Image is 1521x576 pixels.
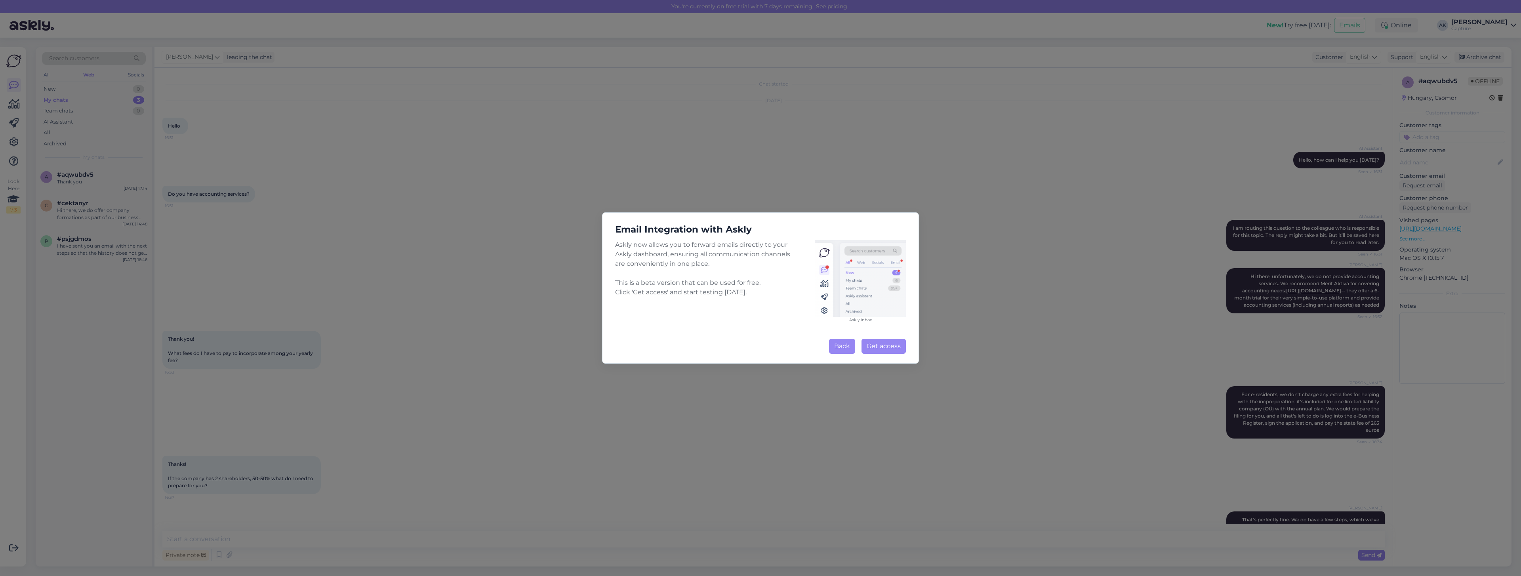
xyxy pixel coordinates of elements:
[815,317,906,323] figcaption: Askly Inbox
[867,342,901,350] span: Get access
[815,240,906,317] img: chat-inbox
[829,339,855,354] button: Back
[615,240,906,323] div: Askly now allows you to forward emails directly to your Askly dashboard, ensuring all communicati...
[609,222,912,237] h5: Email Integration with Askly
[862,339,906,354] button: Get access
